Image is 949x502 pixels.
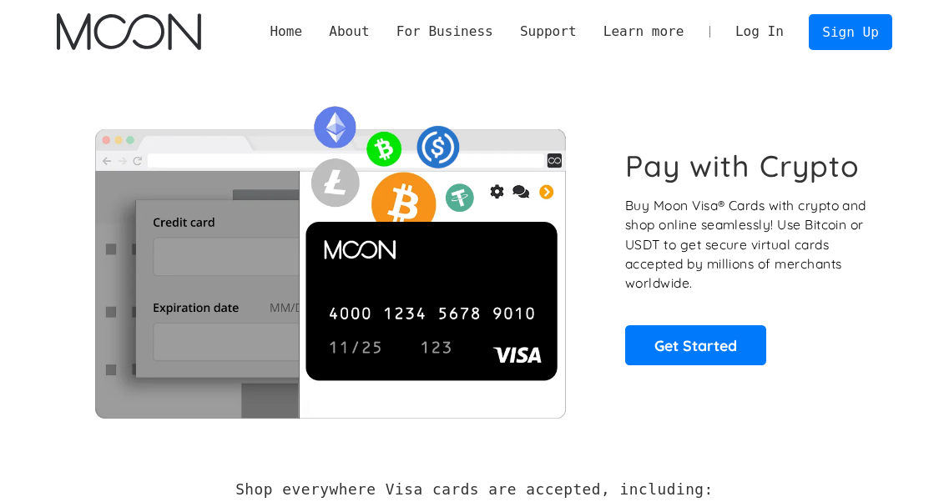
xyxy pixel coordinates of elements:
[722,14,797,49] a: Log In
[603,22,684,42] div: Learn more
[383,22,507,42] div: For Business
[57,13,201,50] img: Moon Logo
[235,481,714,499] h2: Shop everywhere Visa cards are accepted, including:
[507,22,590,42] div: Support
[625,196,875,294] p: Buy Moon Visa® Cards with crypto and shop online seamlessly! Use Bitcoin or USDT to get secure vi...
[590,22,698,42] div: Learn more
[625,325,766,365] a: Get Started
[520,22,577,42] div: Support
[396,22,493,42] div: For Business
[329,22,369,42] div: About
[256,22,315,42] a: Home
[315,22,382,42] div: About
[625,148,860,184] h1: Pay with Crypto
[57,95,603,419] img: Moon Cards let you spend your crypto anywhere Visa is accepted.
[57,13,201,50] a: home
[809,14,892,50] a: Sign Up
